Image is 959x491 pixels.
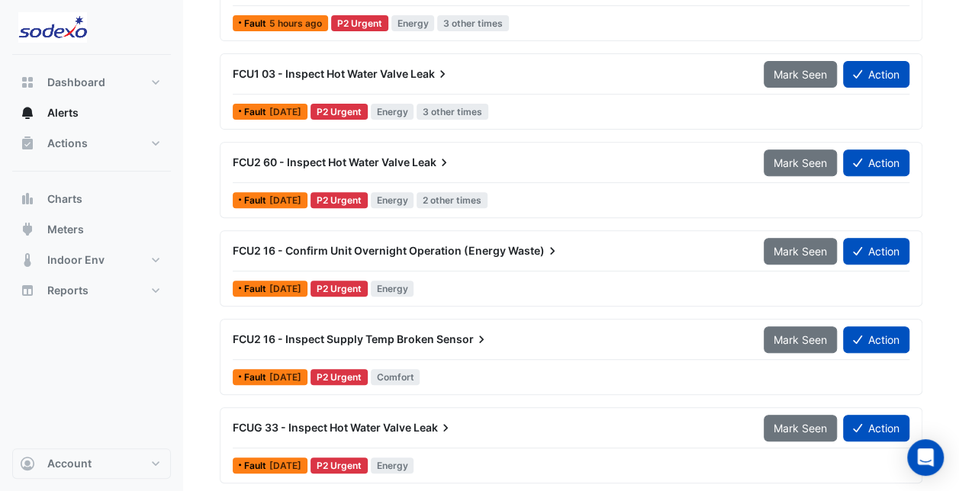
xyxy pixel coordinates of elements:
span: Fault [244,461,269,470]
span: Waste) [508,243,560,258]
div: P2 Urgent [311,369,368,385]
span: Dashboard [47,75,105,90]
app-icon: Actions [20,136,35,151]
button: Action [843,238,909,265]
span: Fault [244,284,269,294]
app-icon: Meters [20,222,35,237]
span: 2 other times [417,192,488,208]
span: Mark Seen [774,333,827,346]
button: Mark Seen [764,61,837,88]
button: Actions [12,128,171,159]
span: Tue 26-Aug-2025 14:45 CEST [269,371,301,383]
span: Leak [414,420,453,435]
span: FCU2 16 - Inspect Supply Temp Broken [233,332,434,345]
app-icon: Dashboard [20,75,35,90]
div: P2 Urgent [311,457,368,473]
span: Mark Seen [774,68,827,81]
span: Alerts [47,105,79,120]
div: P2 Urgent [311,281,368,297]
span: Actions [47,136,88,151]
span: Tue 22-Jul-2025 09:15 CEST [269,460,301,471]
span: 3 other times [417,104,488,120]
span: Tue 23-Sep-2025 07:00 CEST [269,18,322,29]
span: Sensor [436,332,489,347]
span: FCU1 03 - Inspect Hot Water Valve [233,67,408,80]
span: FCUG 33 - Inspect Hot Water Valve [233,421,411,434]
button: Action [843,326,909,353]
button: Reports [12,275,171,306]
span: Comfort [371,369,420,385]
span: Fault [244,196,269,205]
div: Open Intercom Messenger [907,439,944,476]
button: Mark Seen [764,326,837,353]
button: Charts [12,184,171,214]
span: Charts [47,191,82,207]
span: Mon 22-Sep-2025 08:45 CEST [269,106,301,117]
span: Energy [371,281,414,297]
span: Meters [47,222,84,237]
span: Mark Seen [774,245,827,258]
button: Indoor Env [12,245,171,275]
span: Leak [412,155,452,170]
button: Mark Seen [764,149,837,176]
button: Mark Seen [764,415,837,441]
button: Dashboard [12,67,171,98]
span: Energy [371,104,414,120]
div: P2 Urgent [311,104,368,120]
button: Alerts [12,98,171,128]
button: Meters [12,214,171,245]
img: Company Logo [18,12,87,43]
span: Fault [244,373,269,382]
span: Wed 17-Sep-2025 07:00 CEST [269,194,301,206]
app-icon: Alerts [20,105,35,120]
span: Indoor Env [47,252,105,268]
div: P2 Urgent [311,192,368,208]
button: Action [843,149,909,176]
span: Account [47,456,92,471]
button: Account [12,448,171,479]
button: Mark Seen [764,238,837,265]
span: Energy [371,192,414,208]
button: Action [843,61,909,88]
span: FCU2 60 - Inspect Hot Water Valve [233,156,410,168]
span: Energy [391,15,435,31]
app-icon: Reports [20,283,35,298]
span: FCU2 16 - Confirm Unit Overnight Operation (Energy [233,244,506,257]
span: Fault [244,19,269,28]
span: Leak [410,66,450,82]
span: Energy [371,457,414,473]
button: Action [843,415,909,441]
span: Mark Seen [774,156,827,169]
span: 3 other times [437,15,509,31]
app-icon: Charts [20,191,35,207]
span: Mark Seen [774,422,827,435]
span: Reports [47,283,88,298]
div: P2 Urgent [331,15,388,31]
span: Tue 26-Aug-2025 22:00 CEST [269,283,301,294]
span: Fault [244,108,269,117]
app-icon: Indoor Env [20,252,35,268]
